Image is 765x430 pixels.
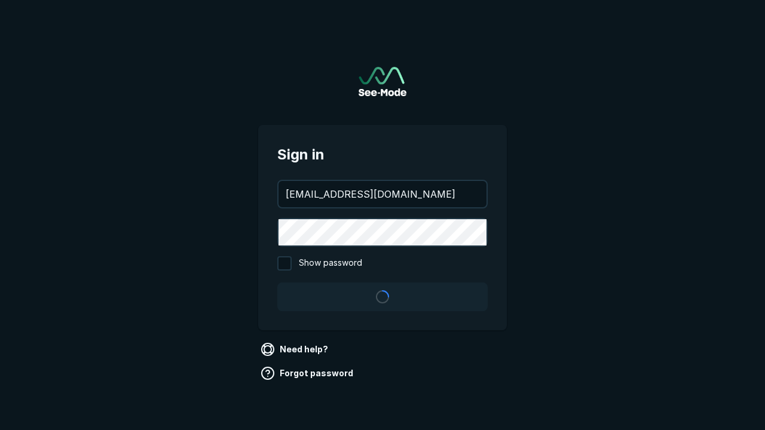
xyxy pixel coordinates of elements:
input: your@email.com [279,181,486,207]
span: Show password [299,256,362,271]
a: Forgot password [258,364,358,383]
span: Sign in [277,144,488,165]
a: Go to sign in [359,67,406,96]
a: Need help? [258,340,333,359]
img: See-Mode Logo [359,67,406,96]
